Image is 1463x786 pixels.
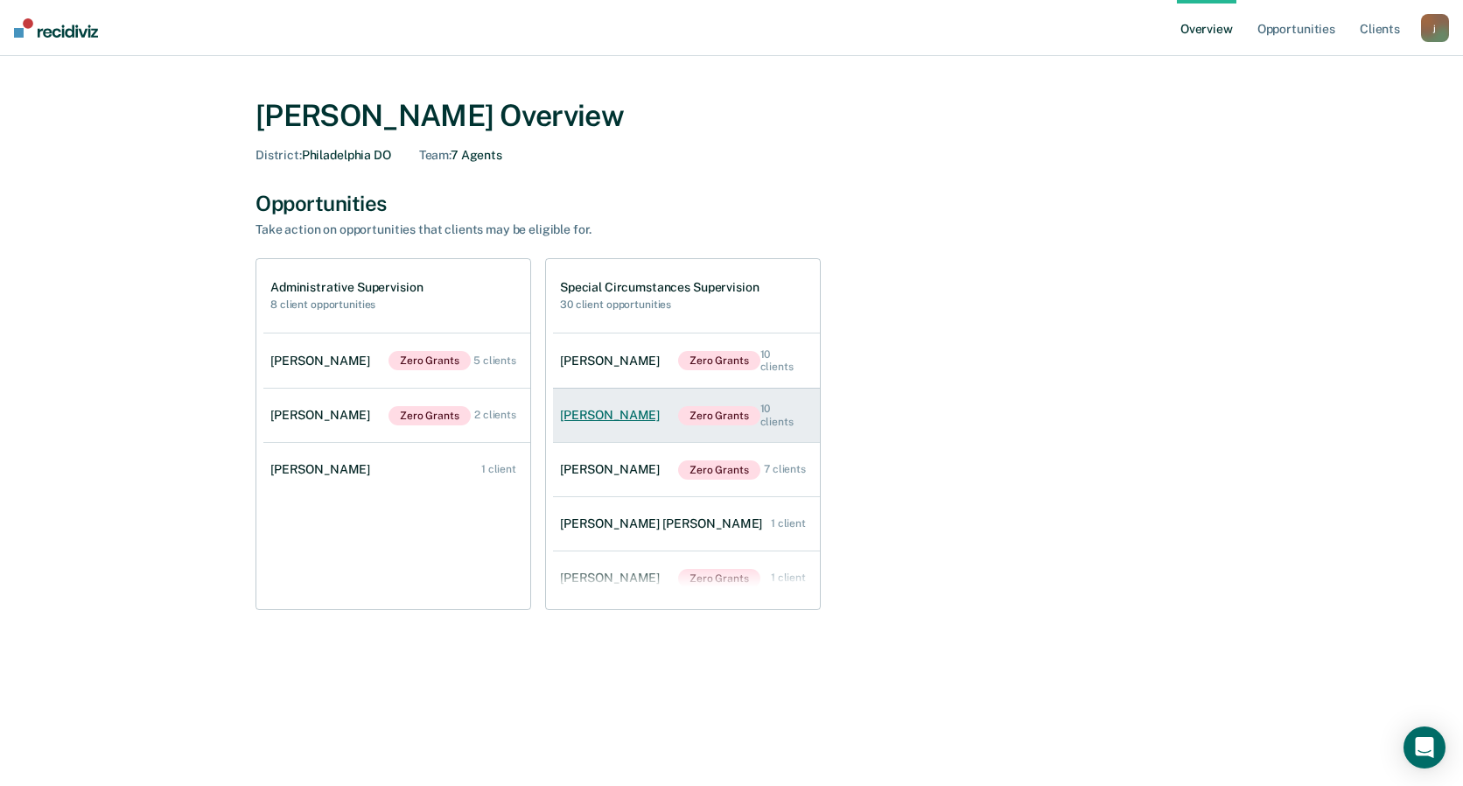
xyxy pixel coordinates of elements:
[678,351,760,370] span: Zero Grants
[263,389,530,443] a: [PERSON_NAME]Zero Grants 2 clients
[255,148,302,162] span: District :
[678,569,760,588] span: Zero Grants
[263,333,530,388] a: [PERSON_NAME]Zero Grants 5 clients
[255,98,1207,134] div: [PERSON_NAME] Overview
[255,191,1207,216] div: Opportunities
[270,462,377,477] div: [PERSON_NAME]
[263,445,530,495] a: [PERSON_NAME] 1 client
[255,222,868,237] div: Take action on opportunities that clients may be eligible for.
[678,406,760,425] span: Zero Grants
[771,572,806,584] div: 1 client
[481,463,516,475] div: 1 client
[255,148,391,163] div: Philadelphia DO
[560,354,667,368] div: [PERSON_NAME]
[553,385,820,446] a: [PERSON_NAME]Zero Grants 10 clients
[678,460,760,480] span: Zero Grants
[760,348,806,374] div: 10 clients
[553,551,820,606] a: [PERSON_NAME]Zero Grants 1 client
[270,354,377,368] div: [PERSON_NAME]
[270,408,377,423] div: [PERSON_NAME]
[560,462,667,477] div: [PERSON_NAME]
[474,409,516,421] div: 2 clients
[760,403,806,428] div: 10 clients
[419,148,502,163] div: 7 Agents
[388,351,471,370] span: Zero Grants
[560,298,759,311] h2: 30 client opportunities
[553,499,820,549] a: [PERSON_NAME] [PERSON_NAME] 1 client
[270,298,423,311] h2: 8 client opportunities
[1421,14,1449,42] button: j
[560,516,769,531] div: [PERSON_NAME] [PERSON_NAME]
[419,148,451,162] span: Team :
[1403,726,1445,768] div: Open Intercom Messenger
[560,280,759,295] h1: Special Circumstances Supervision
[771,517,806,530] div: 1 client
[764,463,806,475] div: 7 clients
[270,280,423,295] h1: Administrative Supervision
[473,354,516,367] div: 5 clients
[553,331,820,391] a: [PERSON_NAME]Zero Grants 10 clients
[553,443,820,497] a: [PERSON_NAME]Zero Grants 7 clients
[388,406,471,425] span: Zero Grants
[560,571,667,586] div: [PERSON_NAME]
[560,408,667,423] div: [PERSON_NAME]
[14,18,98,38] img: Recidiviz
